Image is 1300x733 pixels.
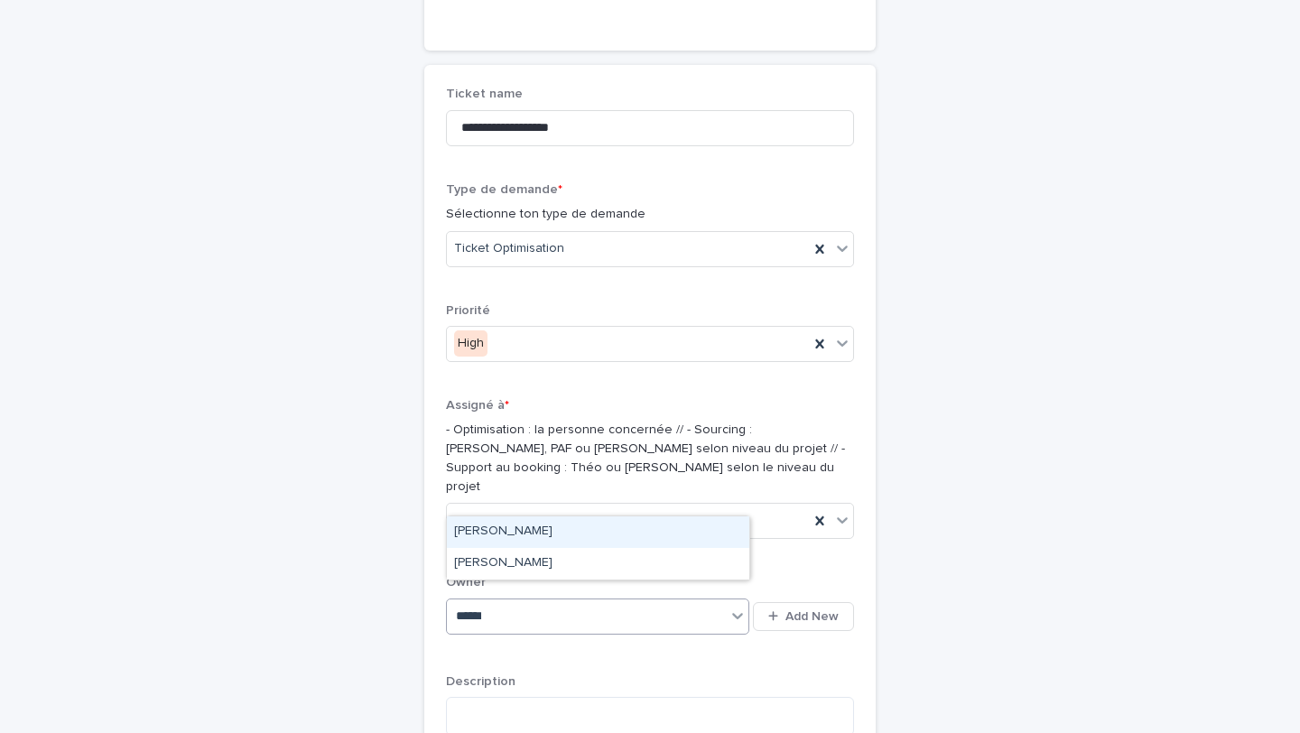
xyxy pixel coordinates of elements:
[753,602,854,631] button: Add New
[446,576,486,589] span: Owner
[446,399,509,412] span: Assigné à
[454,512,552,531] span: [PERSON_NAME]
[447,516,749,548] div: Esteban Bolanos
[446,304,490,317] span: Priorité
[446,183,562,196] span: Type de demande
[447,548,749,580] div: Estelle Prochasson
[446,421,854,496] p: - Optimisation : la personne concernée // - Sourcing : [PERSON_NAME], PAF ou [PERSON_NAME] selon ...
[446,205,854,224] p: Sélectionne ton type de demande
[446,675,515,688] span: Description
[454,239,564,258] span: Ticket Optimisation
[454,330,487,357] div: High
[446,88,523,100] span: Ticket name
[785,610,839,623] span: Add New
